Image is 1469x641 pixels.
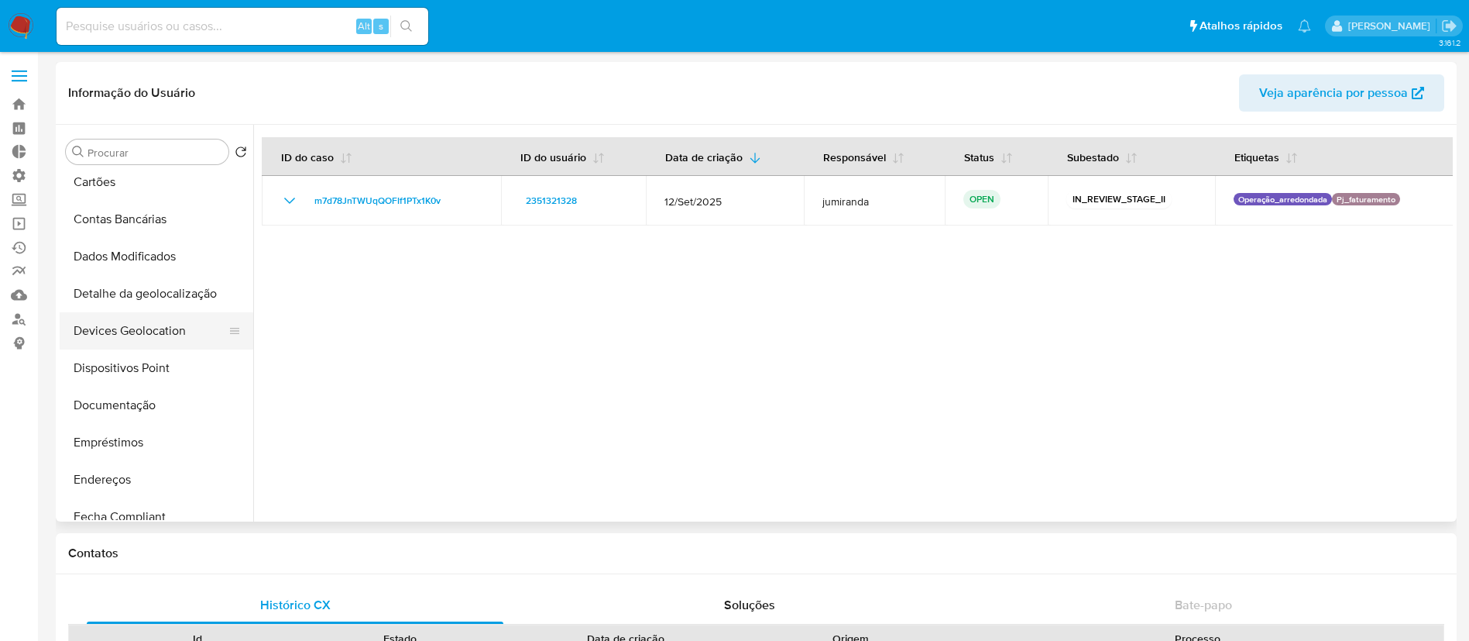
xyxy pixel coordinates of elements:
p: adriano.brito@mercadolivre.com [1348,19,1436,33]
a: Notificações [1298,19,1311,33]
button: Empréstimos [60,424,253,461]
button: Retornar ao pedido padrão [235,146,247,163]
button: Endereços [60,461,253,498]
h1: Informação do Usuário [68,85,195,101]
button: Contas Bancárias [60,201,253,238]
button: Procurar [72,146,84,158]
button: Devices Geolocation [60,312,241,350]
span: Atalhos rápidos [1200,18,1282,34]
button: search-icon [390,16,422,37]
a: Sair [1441,18,1457,34]
button: Detalhe da geolocalização [60,275,253,312]
span: Alt [358,19,370,33]
button: Documentação [60,387,253,424]
span: s [379,19,383,33]
input: Procurar [88,146,222,160]
button: Dados Modificados [60,238,253,275]
button: Cartões [60,164,253,201]
span: Histórico CX [260,596,331,614]
span: Bate-papo [1175,596,1232,614]
input: Pesquise usuários ou casos... [57,16,428,36]
span: Veja aparência por pessoa [1259,74,1408,112]
button: Fecha Compliant [60,498,253,536]
button: Dispositivos Point [60,350,253,387]
h1: Contatos [68,546,1444,561]
button: Veja aparência por pessoa [1239,74,1444,112]
span: Soluções [724,596,775,614]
